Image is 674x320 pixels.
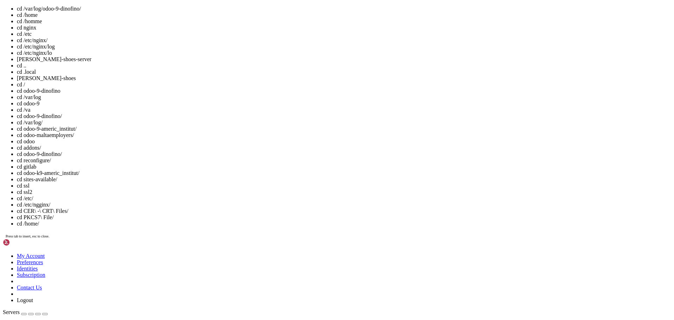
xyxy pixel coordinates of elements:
x-row: root@vps327923:~# cd [3,170,583,176]
li: cd CER\ -\ CRT\ Files/ [17,208,671,214]
a: Contact Us [17,285,42,290]
x-row: * Documentation: [URL][DOMAIN_NAME] [3,15,583,21]
a: My Account [17,253,45,259]
x-row: New release '16.04.7 LTS' available. [3,134,583,140]
x-row: Usage of /: 95.7% of 98.40GB Users logged in: 0 [3,45,583,51]
li: cd /etc/nginx/ [17,37,671,44]
li: cd / [17,81,671,88]
x-row: Last login: [DATE] from [TECHNICAL_ID] [3,164,583,170]
li: cd /homme [17,18,671,25]
li: cd nginx [17,25,671,31]
li: cd odoo-9-dinofino/ [17,151,671,157]
li: cd /home [17,12,671,18]
li: cd /etc/nginx/lo [17,50,671,56]
li: cd /home/ [17,221,671,227]
li: cd ssl [17,183,671,189]
li: cd /var/log/ [17,119,671,126]
li: [PERSON_NAME]-shoes-server [17,56,671,63]
x-row: Swap usage: 0% [3,57,583,63]
li: cd odoo-9 [17,100,671,107]
x-row: System load: 0.3 Processes: 199 [3,39,583,45]
x-row: [URL][DOMAIN_NAME] [3,86,583,92]
x-row: System information as of [DATE] [3,27,583,33]
li: cd reconfigure/ [17,157,671,164]
li: cd /etc/ [17,195,671,202]
li: cd odoo [17,138,671,145]
li: cd gitlab [17,164,671,170]
x-row: Graph this data and manage this system at: [3,80,583,86]
li: cd PKCS7\ File/ [17,214,671,221]
a: Subscription [17,272,45,278]
x-row: Run 'do-release-upgrade' to upgrade to it. [3,140,583,146]
li: cd /var/log/odoo-9-dinofino/ [17,6,671,12]
li: cd ssl2 [17,189,671,195]
div: (21, 28) [65,170,68,176]
li: cd .local [17,69,671,75]
span: Servers [3,309,20,315]
x-row: => / is using 95.7% of 98.40GB [3,68,583,74]
x-row: Memory usage: 74% IP address for eth0: [TECHNICAL_ID] [3,51,583,57]
li: cd /etc [17,31,671,37]
li: cd .. [17,63,671,69]
x-row: 91 packages can be updated. [3,116,583,122]
li: cd addons/ [17,145,671,151]
a: Logout [17,297,33,303]
li: [PERSON_NAME]-shoes [17,75,671,81]
li: cd odoo-k9-americ_institut/ [17,170,671,176]
li: cd /etc/nginx/log [17,44,671,50]
x-row: Get cloud support with Ubuntu Advantage Cloud Guest: [3,98,583,104]
a: Preferences [17,259,43,265]
img: Shellngn [3,239,43,246]
span: Press tab to insert, esc to close. [6,234,49,238]
li: cd odoo-maltaemployers/ [17,132,671,138]
a: Servers [3,309,48,315]
li: cd odoo-9-americ_institut/ [17,126,671,132]
li: cd sites-available/ [17,176,671,183]
x-row: [URL][DOMAIN_NAME] [3,104,583,110]
li: cd odoo-9-dinofino [17,88,671,94]
a: Identities [17,266,38,272]
x-row: 77 updates are security updates. [3,122,583,128]
x-row: Welcome to Ubuntu 14.04.5 LTS (GNU/Linux 3.13.0-160-generic x86_64) [3,3,583,9]
li: cd odoo-9-dinofino/ [17,113,671,119]
li: cd /etc/ngginx/ [17,202,671,208]
x-row: You have new mail. [3,158,583,164]
li: cd /var/log [17,94,671,100]
li: cd /va [17,107,671,113]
